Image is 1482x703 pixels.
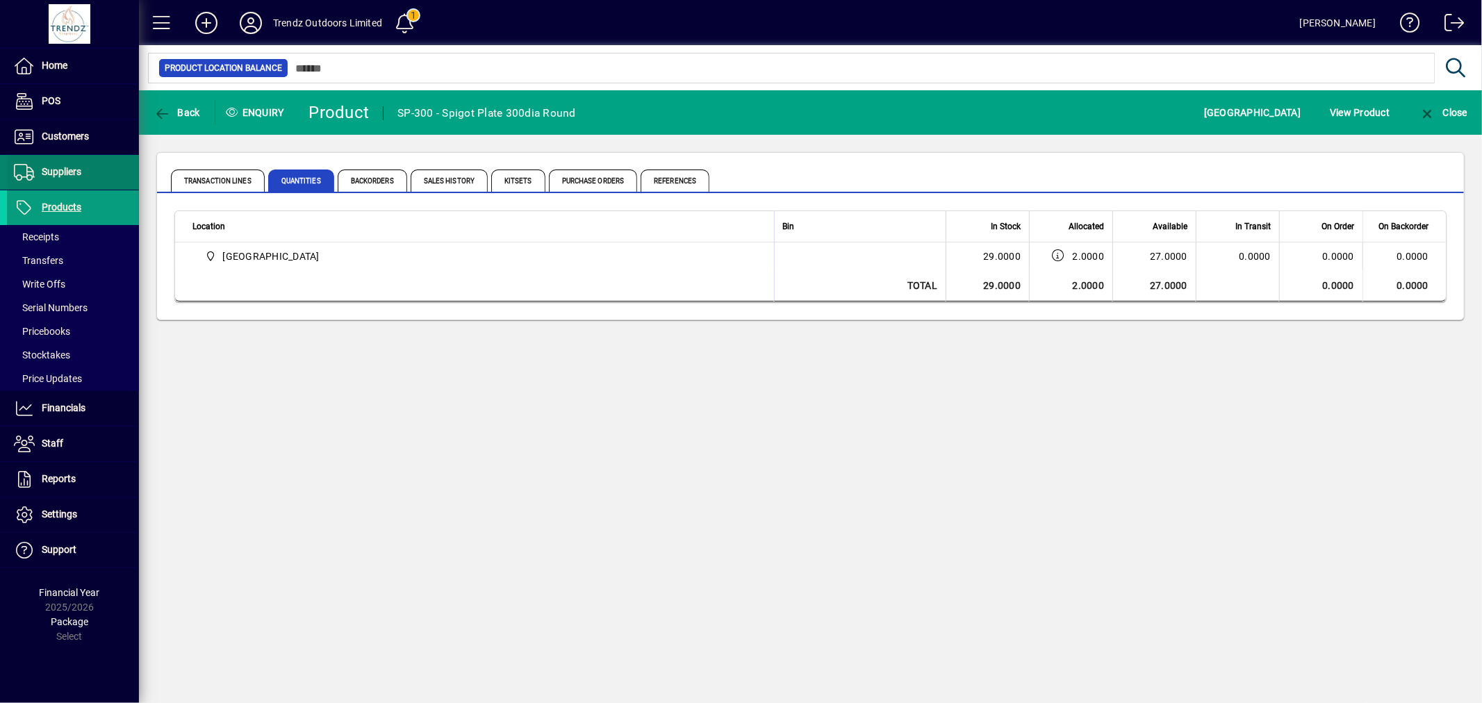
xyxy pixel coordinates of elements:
span: Staff [42,438,63,449]
span: References [641,169,709,192]
a: Write Offs [7,272,139,296]
a: Logout [1434,3,1465,48]
button: [GEOGRAPHIC_DATA] [1201,100,1304,125]
span: Reports [42,473,76,484]
span: Package [51,616,88,627]
a: Financials [7,391,139,426]
app-page-header-button: Back [139,100,215,125]
span: 0.0000 [1240,251,1271,262]
a: Home [7,49,139,83]
span: Product Location Balance [165,61,282,75]
td: 27.0000 [1112,270,1196,301]
span: Financials [42,402,85,413]
td: 0.0000 [1362,270,1446,301]
a: Price Updates [7,367,139,390]
span: Allocated [1069,219,1104,234]
a: POS [7,84,139,119]
span: Serial Numbers [14,302,88,313]
a: Receipts [7,225,139,249]
div: [PERSON_NAME] [1300,12,1376,34]
td: 0.0000 [1362,242,1446,270]
span: 2.0000 [1073,249,1105,263]
td: Total [774,270,946,301]
span: POS [42,95,60,106]
span: Location [192,219,225,234]
span: Transfers [14,255,63,266]
span: On Order [1322,219,1354,234]
a: Customers [7,119,139,154]
a: Pricebooks [7,320,139,343]
td: 2.0000 [1029,270,1112,301]
a: Transfers [7,249,139,272]
td: 0.0000 [1279,270,1362,301]
span: Purchase Orders [549,169,638,192]
button: View Product [1326,100,1393,125]
a: Staff [7,427,139,461]
td: 29.0000 [946,270,1029,301]
span: Support [42,544,76,555]
a: Serial Numbers [7,296,139,320]
span: Back [154,107,200,118]
span: Receipts [14,231,59,242]
span: Settings [42,508,77,520]
span: Products [42,201,81,213]
span: 0.0000 [1323,249,1355,263]
span: Suppliers [42,166,81,177]
span: On Backorder [1378,219,1429,234]
a: Knowledge Base [1390,3,1420,48]
span: Write Offs [14,279,65,290]
span: [GEOGRAPHIC_DATA] [223,249,320,263]
span: New Plymouth [199,248,759,265]
div: Trendz Outdoors Limited [273,12,382,34]
button: Back [150,100,204,125]
span: Backorders [338,169,407,192]
button: Profile [229,10,273,35]
span: Bin [783,219,795,234]
a: Stocktakes [7,343,139,367]
a: Suppliers [7,155,139,190]
div: Enquiry [215,101,299,124]
div: Product [309,101,370,124]
span: Financial Year [40,587,100,598]
div: SP-300 - Spigot Plate 300dia Round [397,102,576,124]
span: Price Updates [14,373,82,384]
span: Close [1419,107,1467,118]
app-page-header-button: Close enquiry [1404,100,1482,125]
span: Home [42,60,67,71]
span: Kitsets [491,169,545,192]
span: Pricebooks [14,326,70,337]
span: Sales History [411,169,488,192]
span: In Stock [991,219,1021,234]
td: 27.0000 [1112,242,1196,270]
a: Support [7,533,139,568]
a: Reports [7,462,139,497]
span: Quantities [268,169,334,192]
td: 29.0000 [946,242,1029,270]
a: Settings [7,497,139,532]
button: Close [1415,100,1471,125]
button: Add [184,10,229,35]
span: Transaction Lines [171,169,265,192]
span: In Transit [1235,219,1271,234]
span: [GEOGRAPHIC_DATA] [1204,101,1301,124]
span: Customers [42,131,89,142]
span: View Product [1330,101,1390,124]
span: Stocktakes [14,349,70,361]
span: Available [1153,219,1187,234]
